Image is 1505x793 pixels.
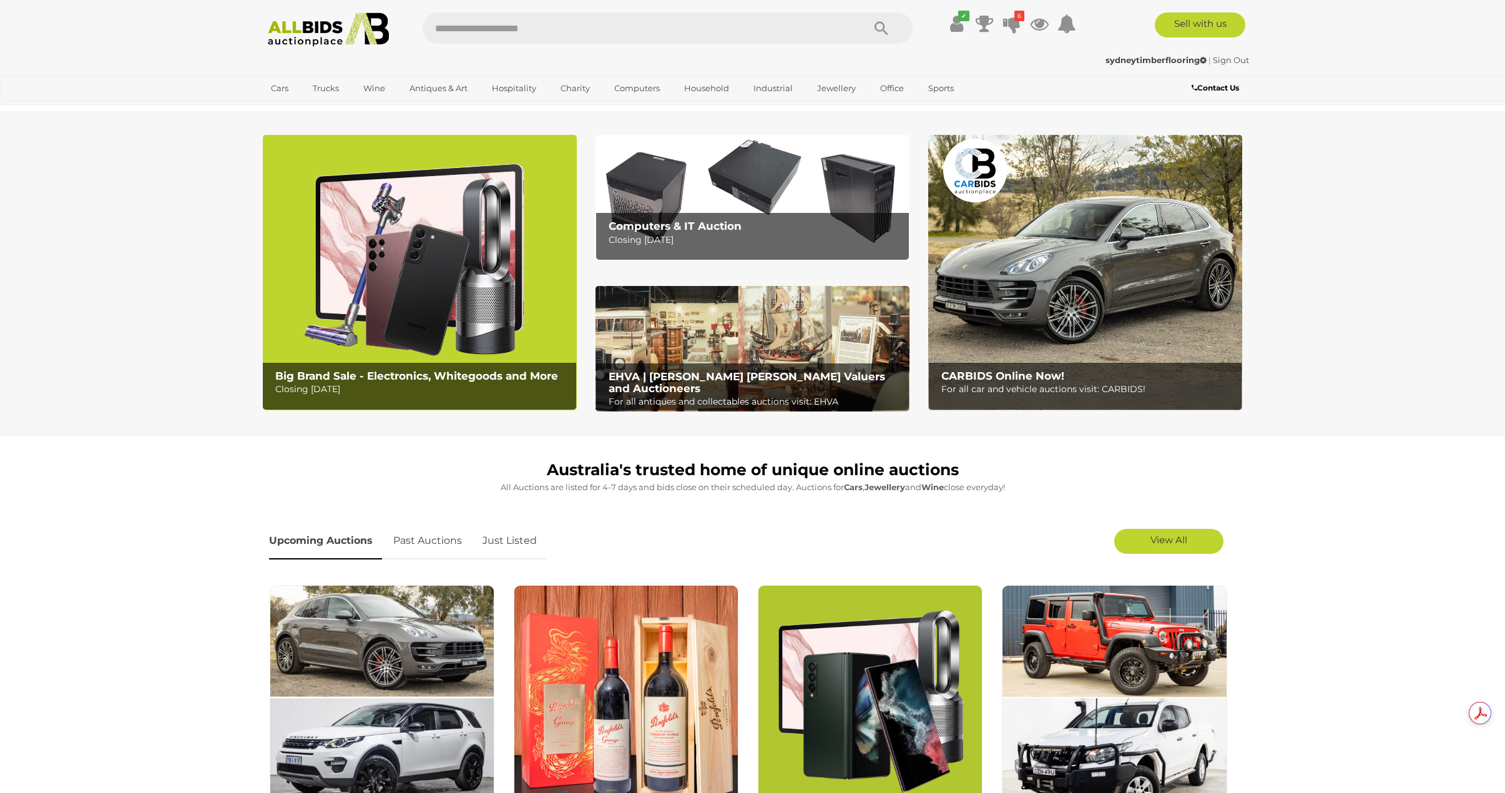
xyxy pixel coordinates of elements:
[261,12,396,47] img: Allbids.com.au
[1014,11,1024,21] i: 6
[596,135,909,260] a: Computers & IT Auction Computers & IT Auction Closing [DATE]
[473,523,546,559] a: Just Listed
[269,523,382,559] a: Upcoming Auctions
[1114,529,1223,554] a: View All
[609,394,903,410] p: For all antiques and collectables auctions visit: EHVA
[609,220,742,232] b: Computers & IT Auction
[844,482,863,492] strong: Cars
[275,370,558,382] b: Big Brand Sale - Electronics, Whitegoods and More
[928,135,1242,410] img: CARBIDS Online Now!
[484,78,544,99] a: Hospitality
[609,232,903,248] p: Closing [DATE]
[928,135,1242,410] a: CARBIDS Online Now! CARBIDS Online Now! For all car and vehicle auctions visit: CARBIDS!
[263,99,368,119] a: [GEOGRAPHIC_DATA]
[920,78,962,99] a: Sports
[865,482,905,492] strong: Jewellery
[552,78,598,99] a: Charity
[263,135,577,410] img: Big Brand Sale - Electronics, Whitegoods and More
[1105,55,1207,65] strong: sydneytimberflooring
[948,12,966,35] a: ✔
[596,135,909,260] img: Computers & IT Auction
[1192,81,1242,95] a: Contact Us
[941,370,1064,382] b: CARBIDS Online Now!
[269,461,1237,479] h1: Australia's trusted home of unique online auctions
[1150,534,1187,546] span: View All
[263,135,577,410] a: Big Brand Sale - Electronics, Whitegoods and More Big Brand Sale - Electronics, Whitegoods and Mo...
[941,382,1235,397] p: For all car and vehicle auctions visit: CARBIDS!
[596,286,909,412] img: EHVA | Evans Hastings Valuers and Auctioneers
[355,78,393,99] a: Wine
[1155,12,1245,37] a: Sell with us
[1003,12,1021,35] a: 6
[401,78,476,99] a: Antiques & Art
[921,482,944,492] strong: Wine
[809,78,864,99] a: Jewellery
[263,78,297,99] a: Cars
[596,286,909,412] a: EHVA | Evans Hastings Valuers and Auctioneers EHVA | [PERSON_NAME] [PERSON_NAME] Valuers and Auct...
[676,78,737,99] a: Household
[958,11,969,21] i: ✔
[1213,55,1249,65] a: Sign Out
[745,78,801,99] a: Industrial
[872,78,912,99] a: Office
[1192,83,1239,92] b: Contact Us
[609,370,885,395] b: EHVA | [PERSON_NAME] [PERSON_NAME] Valuers and Auctioneers
[606,78,668,99] a: Computers
[850,12,913,44] button: Search
[305,78,347,99] a: Trucks
[1105,55,1208,65] a: sydneytimberflooring
[269,480,1237,495] p: All Auctions are listed for 4-7 days and bids close on their scheduled day. Auctions for , and cl...
[275,382,569,397] p: Closing [DATE]
[1208,55,1211,65] span: |
[384,523,471,559] a: Past Auctions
